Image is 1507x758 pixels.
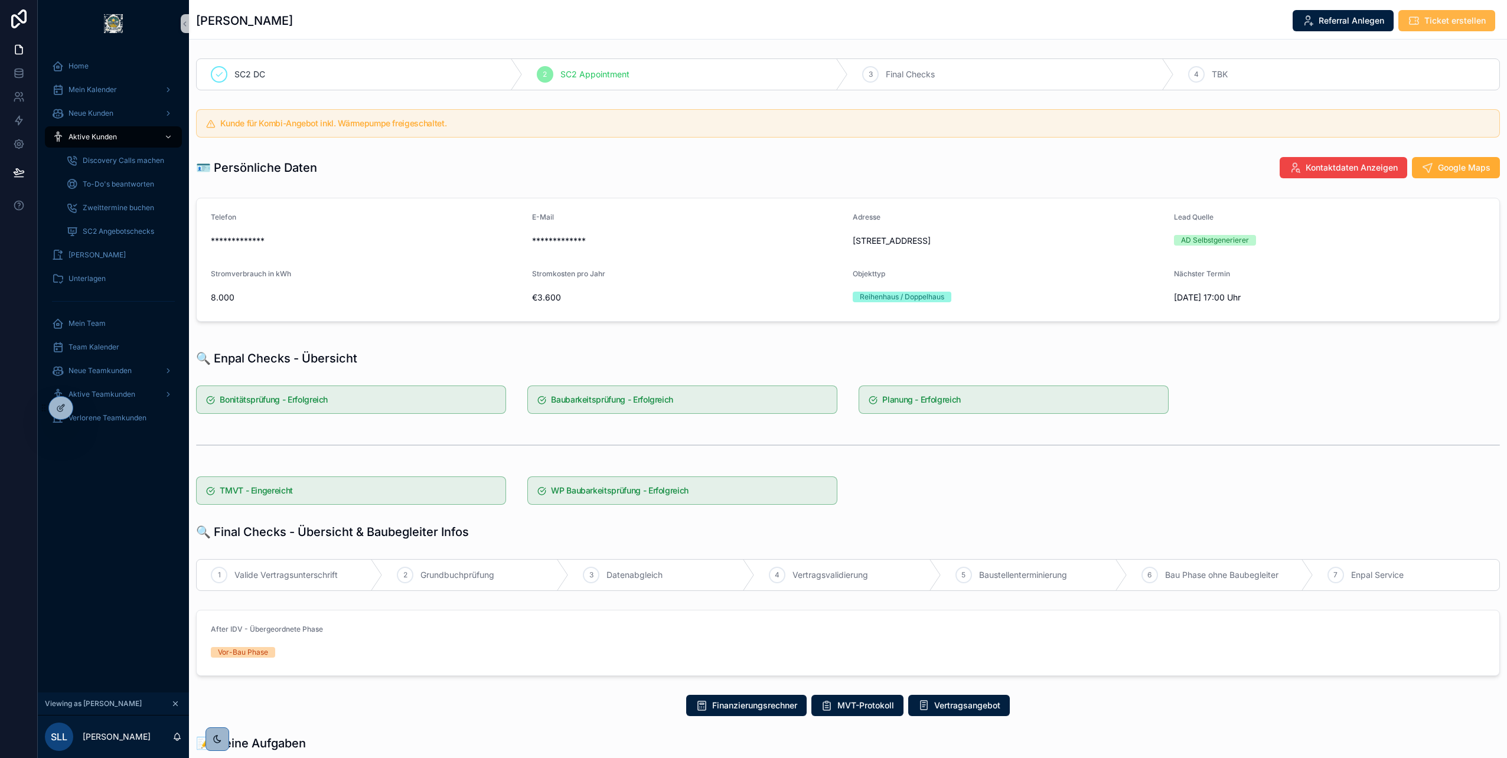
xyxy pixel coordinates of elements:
[860,292,944,302] div: Reihenhaus / Doppelhaus
[211,213,236,221] span: Telefon
[1306,162,1398,174] span: Kontaktdaten Anzeigen
[853,213,880,221] span: Adresse
[234,569,338,581] span: Valide Vertragsunterschrift
[1333,570,1338,580] span: 7
[934,700,1000,711] span: Vertragsangebot
[196,350,357,367] h1: 🔍 Enpal Checks - Übersicht
[59,174,182,195] a: To-Do's beantworten
[45,384,182,405] a: Aktive Teamkunden
[83,227,154,236] span: SC2 Angebotschecks
[59,150,182,171] a: Discovery Calls machen
[532,292,844,303] span: €3.600
[1181,235,1249,246] div: AD Selbstgenerierer
[1280,157,1407,178] button: Kontaktdaten Anzeigen
[886,68,935,80] span: Final Checks
[1174,213,1214,221] span: Lead Quelle
[45,268,182,289] a: Unterlagen
[211,625,323,633] span: After IDV - Übergeordnete Phase
[979,569,1067,581] span: Baustellenterminierung
[686,695,807,716] button: Finanzierungsrechner
[68,390,135,399] span: Aktive Teamkunden
[45,336,182,358] a: Team Kalender
[211,292,523,303] span: 8.000
[961,570,965,580] span: 5
[59,197,182,218] a: Zweittermine buchen
[45,79,182,100] a: Mein Kalender
[420,569,494,581] span: Grundbuchprüfung
[45,126,182,148] a: Aktive Kunden
[1351,569,1404,581] span: Enpal Service
[712,700,797,711] span: Finanzierungsrechner
[45,407,182,429] a: Verlorene Teamkunden
[551,486,827,495] h5: WP Baubarkeitsprüfung - Erfolgreich
[1194,70,1199,79] span: 4
[837,700,894,711] span: MVT-Protokoll
[1438,162,1490,174] span: Google Maps
[68,132,117,142] span: Aktive Kunden
[908,695,1010,716] button: Vertragsangebot
[83,179,154,189] span: To-Do's beantworten
[811,695,903,716] button: MVT-Protokoll
[1147,570,1152,580] span: 6
[45,360,182,381] a: Neue Teamkunden
[1424,15,1486,27] span: Ticket erstellen
[196,735,306,752] h1: 📝 Meine Aufgaben
[196,159,317,176] h1: 🪪 Persönliche Daten
[68,250,126,260] span: [PERSON_NAME]
[543,70,547,79] span: 2
[1212,68,1228,80] span: TBK
[1293,10,1394,31] button: Referral Anlegen
[218,570,221,580] span: 1
[211,269,291,278] span: Stromverbrauch in kWh
[45,699,142,708] span: Viewing as [PERSON_NAME]
[775,570,779,580] span: 4
[589,570,593,580] span: 3
[532,269,605,278] span: Stromkosten pro Jahr
[68,274,106,283] span: Unterlagen
[59,221,182,242] a: SC2 Angebotschecks
[68,61,89,71] span: Home
[220,119,1490,128] h5: Kunde für Kombi-Angebot inkl. Wärmepumpe freigeschaltet.
[45,55,182,77] a: Home
[68,85,117,94] span: Mein Kalender
[234,68,265,80] span: SC2 DC
[83,731,151,743] p: [PERSON_NAME]
[104,14,123,33] img: App logo
[196,12,293,29] h1: [PERSON_NAME]
[1174,269,1230,278] span: Nächster Termin
[403,570,407,580] span: 2
[1319,15,1384,27] span: Referral Anlegen
[38,47,189,444] div: scrollable content
[51,730,67,744] span: SLL
[882,396,1159,404] h5: Planung - Erfolgreich
[83,203,154,213] span: Zweittermine buchen
[68,366,132,375] span: Neue Teamkunden
[68,109,113,118] span: Neue Kunden
[1165,569,1278,581] span: Bau Phase ohne Baubegleiter
[83,156,164,165] span: Discovery Calls machen
[853,269,885,278] span: Objekttyp
[45,103,182,124] a: Neue Kunden
[560,68,629,80] span: SC2 Appointment
[45,244,182,266] a: [PERSON_NAME]
[606,569,663,581] span: Datenabgleich
[1412,157,1500,178] button: Google Maps
[1398,10,1495,31] button: Ticket erstellen
[218,647,268,658] div: Vor-Bau Phase
[68,413,146,423] span: Verlorene Teamkunden
[869,70,873,79] span: 3
[196,524,469,540] h1: 🔍 Final Checks - Übersicht & Baubegleiter Infos
[45,313,182,334] a: Mein Team
[220,396,496,404] h5: Bonitätsprüfung - Erfolgreich
[532,213,554,221] span: E-Mail
[220,486,496,495] h5: TMVT - Eingereicht
[551,396,827,404] h5: Baubarkeitsprüfung - Erfolgreich
[792,569,868,581] span: Vertragsvalidierung
[853,235,1164,247] span: [STREET_ADDRESS]
[68,319,106,328] span: Mein Team
[68,342,119,352] span: Team Kalender
[1174,292,1486,303] span: [DATE] 17:00 Uhr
